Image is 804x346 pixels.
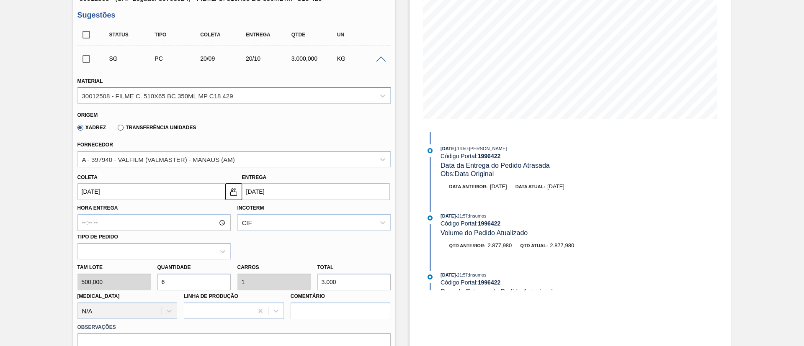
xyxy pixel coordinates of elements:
[77,174,98,180] label: Coleta
[237,264,259,270] label: Carros
[441,162,550,169] span: Data da Entrega do Pedido Atrasada
[441,229,528,236] span: Volume do Pedido Atualizado
[184,293,238,299] label: Linha de Produção
[152,55,203,62] div: Pedido de Compra
[244,55,294,62] div: 20/10/2025
[468,146,507,151] span: : [PERSON_NAME]
[478,279,501,286] strong: 1996422
[77,11,391,20] h3: Sugestões
[335,32,386,38] div: UN
[449,184,488,189] span: Data anterior:
[547,183,564,190] span: [DATE]
[520,243,548,248] span: Qtd atual:
[77,202,231,214] label: Hora Entrega
[449,243,486,248] span: Qtd anterior:
[77,293,120,299] label: [MEDICAL_DATA]
[441,153,639,159] div: Código Portal:
[198,32,249,38] div: Coleta
[242,219,252,226] div: CIF
[490,183,507,190] span: [DATE]
[335,55,386,62] div: KG
[468,272,487,277] span: : Insumos
[468,213,487,218] span: : Insumos
[478,153,501,159] strong: 1996422
[441,220,639,227] div: Código Portal:
[456,214,468,218] span: - 21:57
[242,174,267,180] label: Entrega
[289,55,340,62] div: 3.000,000
[441,279,639,286] div: Código Portal:
[441,288,557,295] span: Data da Entrega do Pedido Antecipada
[441,146,456,151] span: [DATE]
[225,183,242,200] button: locked
[237,205,264,211] label: Incoterm
[118,125,196,131] label: Transferência Unidades
[515,184,545,189] span: Data atual:
[244,32,294,38] div: Entrega
[77,142,113,148] label: Fornecedor
[77,234,118,240] label: Tipo de pedido
[289,32,340,38] div: Qtde
[77,78,103,84] label: Material
[152,32,203,38] div: Tipo
[82,92,233,99] div: 30012508 - FILME C. 510X65 BC 350ML MP C18 429
[428,215,433,220] img: atual
[441,213,456,218] span: [DATE]
[478,220,501,227] strong: 1996422
[441,272,456,277] span: [DATE]
[456,146,468,151] span: - 14:50
[487,242,512,249] span: 2.877,980
[229,187,239,197] img: locked
[198,55,249,62] div: 20/09/2025
[428,274,433,279] img: atual
[456,273,468,277] span: - 21:57
[77,321,391,333] label: Observações
[291,290,391,302] label: Comentário
[107,55,158,62] div: Sugestão Criada
[428,148,433,153] img: atual
[82,156,235,163] div: A - 397940 - VALFILM (VALMASTER) - MANAUS (AM)
[77,112,98,118] label: Origem
[157,264,191,270] label: Quantidade
[77,183,225,200] input: dd/mm/yyyy
[317,264,334,270] label: Total
[77,125,106,131] label: Xadrez
[550,242,574,249] span: 2.877,980
[107,32,158,38] div: Status
[441,170,494,177] span: Obs: Data Original
[242,183,390,200] input: dd/mm/yyyy
[77,261,151,274] label: Tam lote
